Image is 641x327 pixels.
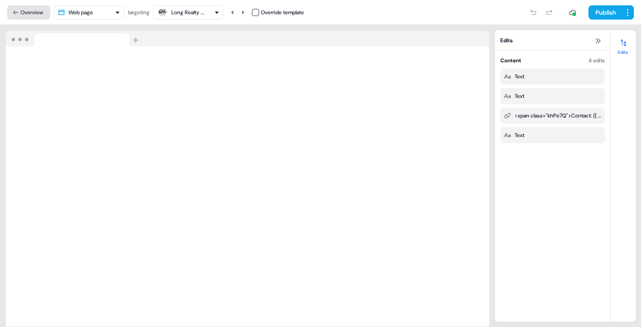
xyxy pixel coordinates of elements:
[7,5,50,20] button: Overview
[515,92,524,101] div: Text
[171,8,207,17] div: Long Realty Company
[261,8,304,17] div: Override template
[515,72,524,81] div: Text
[128,8,150,17] div: targeting
[69,8,93,17] div: Web page
[500,56,521,65] div: Content
[588,5,621,20] button: Publish
[153,5,223,20] button: Long Realty Company
[500,36,513,45] span: Edits
[6,31,142,47] img: Browser topbar
[515,111,601,120] div: <span class="khPe7Q">Contact: {{ csv.account.sales_contact }} </span><span id=":r0:"></span>
[515,131,524,140] div: Text
[588,56,605,65] div: 4 edits
[611,36,636,55] button: Edits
